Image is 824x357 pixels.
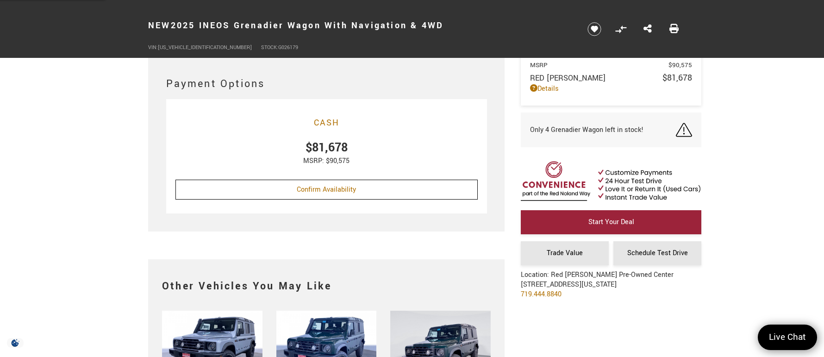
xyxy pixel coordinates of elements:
[547,248,583,258] span: Trade Value
[5,338,26,348] section: Click to Open Cookie Consent Modal
[521,289,562,299] a: 719.444.8840
[521,210,701,234] a: Start Your Deal
[588,217,634,227] span: Start Your Deal
[166,75,487,92] h2: Payment Options
[278,44,298,51] span: G026179
[530,84,692,94] a: Details
[175,180,478,200] a: Confirm Availability
[584,22,605,37] button: Save vehicle
[662,72,692,84] span: $81,678
[613,241,701,265] a: Schedule Test Drive
[614,22,628,36] button: Compare Vehicle
[643,23,652,35] a: Share this New 2025 INEOS Grenadier Wagon With Navigation & 4WD
[530,72,692,84] a: Red [PERSON_NAME] $81,678
[530,125,643,135] span: Only 4 Grenadier Wagon left in stock!
[175,139,478,156] p: $81,678
[521,241,609,265] a: Trade Value
[158,44,252,51] span: [US_VEHICLE_IDENTIFICATION_NUMBER]
[764,331,811,344] span: Live Chat
[521,270,674,306] div: Location: Red [PERSON_NAME] Pre-Owned Center [STREET_ADDRESS][US_STATE]
[148,7,572,44] h1: 2025 INEOS Grenadier Wagon With Navigation & 4WD
[148,19,171,31] strong: New
[5,338,26,348] img: Opt-Out Icon
[530,61,692,69] a: MSRP $90,575
[148,44,158,51] span: VIN:
[175,156,478,166] p: MSRP: $90,575
[530,73,662,83] span: Red [PERSON_NAME]
[261,44,278,51] span: Stock:
[669,23,679,35] a: Print this New 2025 INEOS Grenadier Wagon With Navigation & 4WD
[668,61,692,69] span: $90,575
[175,113,478,132] h3: Cash
[627,248,688,258] span: Schedule Test Drive
[162,273,491,299] h2: Other Vehicles You May Like
[758,325,817,350] a: Live Chat
[530,61,668,69] span: MSRP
